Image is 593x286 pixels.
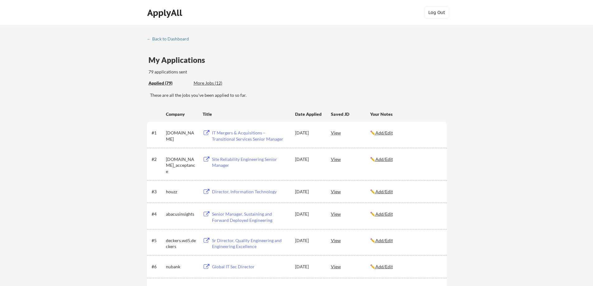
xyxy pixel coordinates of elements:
[147,7,184,18] div: ApplyAll
[166,130,197,142] div: [DOMAIN_NAME]
[295,156,322,162] div: [DATE]
[152,156,164,162] div: #2
[166,156,197,175] div: [DOMAIN_NAME]_acceptance
[295,237,322,244] div: [DATE]
[331,186,370,197] div: View
[152,211,164,217] div: #4
[212,264,289,270] div: Global IT Sec Director
[148,56,210,64] div: My Applications
[370,130,441,136] div: ✏️
[212,130,289,142] div: IT Mergers & Acquisitions – Transitional Services Senior Manager
[331,127,370,138] div: View
[375,211,393,217] u: Add/Edit
[375,157,393,162] u: Add/Edit
[331,208,370,219] div: View
[331,153,370,165] div: View
[152,237,164,244] div: #5
[152,189,164,195] div: #3
[331,261,370,272] div: View
[424,6,449,19] button: Log Out
[148,80,189,86] div: Applied (79)
[212,189,289,195] div: Director, Information Technology
[212,211,289,223] div: Senior Manager, Sustaining and Forward Deployed Engineering
[370,156,441,162] div: ✏️
[150,92,447,98] div: These are all the jobs you've been applied to so far.
[166,189,197,195] div: houzz
[331,108,370,120] div: Saved JD
[212,156,289,168] div: Site Reliability Engineering Senior Manager
[370,189,441,195] div: ✏️
[147,36,194,43] a: ← Back to Dashboard
[152,264,164,270] div: #6
[331,235,370,246] div: View
[295,111,322,117] div: Date Applied
[148,80,189,87] div: These are all the jobs you've been applied to so far.
[370,237,441,244] div: ✏️
[295,130,322,136] div: [DATE]
[166,111,197,117] div: Company
[194,80,239,86] div: More Jobs (12)
[166,237,197,250] div: deckers.wd5.deckers
[194,80,239,87] div: These are job applications we think you'd be a good fit for, but couldn't apply you to automatica...
[370,111,441,117] div: Your Notes
[375,264,393,269] u: Add/Edit
[148,69,269,75] div: 79 applications sent
[147,37,194,41] div: ← Back to Dashboard
[203,111,289,117] div: Title
[152,130,164,136] div: #1
[166,211,197,217] div: abacusinsights
[212,237,289,250] div: Sr Director, Quality Engineering and Engineering Excellence
[375,189,393,194] u: Add/Edit
[295,211,322,217] div: [DATE]
[295,264,322,270] div: [DATE]
[375,238,393,243] u: Add/Edit
[370,264,441,270] div: ✏️
[370,211,441,217] div: ✏️
[295,189,322,195] div: [DATE]
[375,130,393,135] u: Add/Edit
[166,264,197,270] div: nubank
